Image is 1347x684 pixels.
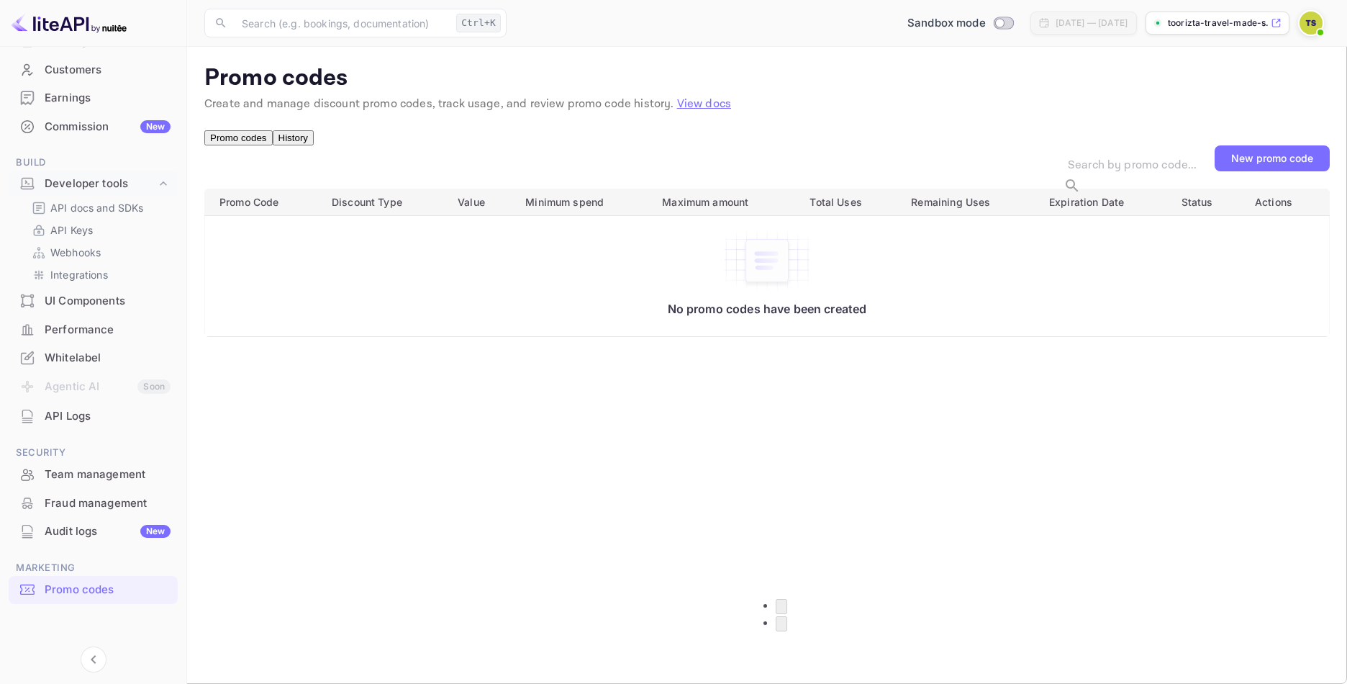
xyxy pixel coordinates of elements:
[9,445,178,461] span: Security
[45,350,171,366] div: Whitelabel
[50,245,101,260] p: Webhooks
[9,518,178,544] a: Audit logsNew
[32,200,166,215] a: API docs and SDKs
[677,96,731,112] a: View docs
[9,287,178,314] a: UI Components
[50,267,108,282] p: Integrations
[776,616,787,631] button: Go to next page
[9,402,178,431] div: API Logs
[32,222,166,238] a: API Keys
[12,12,127,35] img: LiteAPI logo
[45,408,171,425] div: API Logs
[233,9,450,37] input: Search (e.g. bookings, documentation)
[9,113,178,140] a: CommissionNew
[9,576,178,604] div: Promo codes
[776,599,787,614] button: Go to previous page
[9,344,178,372] div: Whitelabel
[26,220,172,240] div: API Keys
[9,84,178,112] div: Earnings
[45,293,171,310] div: UI Components
[45,495,171,512] div: Fraud management
[320,189,446,215] th: Discount Type
[45,62,171,78] div: Customers
[902,15,1019,32] div: Switch to Production mode
[9,287,178,315] div: UI Components
[45,90,171,107] div: Earnings
[45,582,171,598] div: Promo codes
[9,56,178,84] div: Customers
[9,490,178,518] div: Fraud management
[514,189,650,215] th: Minimum spend
[9,171,178,197] div: Developer tools
[45,523,171,540] div: Audit logs
[140,120,171,133] div: New
[32,267,166,282] a: Integrations
[798,189,899,215] th: Total Uses
[219,302,1315,316] p: No promo codes have been created
[9,316,178,344] div: Performance
[26,242,172,263] div: Webhooks
[9,461,178,489] div: Team management
[45,176,156,192] div: Developer tools
[9,560,178,576] span: Marketing
[9,155,178,171] span: Build
[1038,189,1170,215] th: Expiration Date
[1170,189,1243,215] th: Status
[9,518,178,546] div: Audit logsNew
[9,316,178,343] a: Performance
[205,189,320,215] th: Promo Code
[650,189,798,215] th: Maximum amount
[50,222,93,238] p: API Keys
[26,197,172,218] div: API docs and SDKs
[204,587,1330,644] nav: pagination navigation
[1300,12,1323,35] img: Toorizta Travel Made Simple
[9,576,178,603] a: Promo codes
[45,467,171,483] div: Team management
[1231,152,1313,164] div: New promo code
[9,344,178,371] a: Whitelabel
[456,14,501,32] div: Ctrl+K
[1168,17,1268,30] p: toorizta-travel-made-s...
[32,245,166,260] a: Webhooks
[9,402,178,429] a: API Logs
[1215,145,1330,171] button: New promo code
[1243,189,1330,215] th: Actions
[9,84,178,111] a: Earnings
[724,230,810,291] img: No promo codes have been created
[9,27,178,54] a: Bookings
[81,647,106,672] button: Collapse navigation
[899,189,1038,215] th: Remaining Uses
[9,461,178,487] a: Team management
[9,56,178,83] a: Customers
[204,64,1330,93] p: Promo codes
[45,119,171,135] div: Commission
[446,189,514,215] th: Value
[26,264,172,285] div: Integrations
[140,525,171,538] div: New
[9,490,178,516] a: Fraud management
[204,96,1330,113] p: Create and manage discount promo codes, track usage, and review promo code history.
[1058,145,1215,186] input: Search by promo code...
[45,322,171,338] div: Performance
[9,113,178,141] div: CommissionNew
[1056,17,1128,30] div: [DATE] — [DATE]
[50,200,144,215] p: API docs and SDKs
[907,15,986,32] span: Sandbox mode
[204,130,273,145] button: Promo codes
[273,130,314,145] button: History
